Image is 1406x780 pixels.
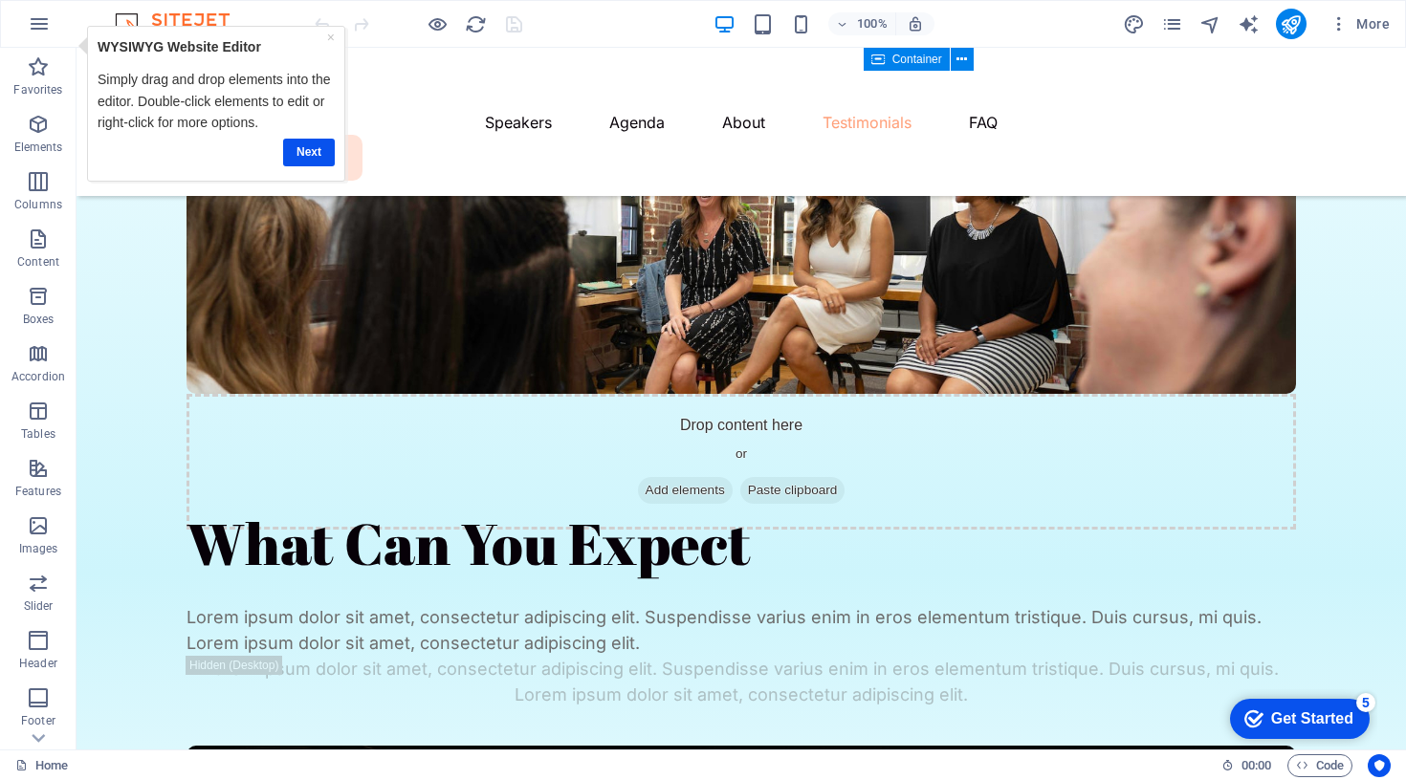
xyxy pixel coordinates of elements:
[110,12,253,35] img: Editor Logo
[1280,13,1302,35] i: Publish
[1329,14,1390,33] span: More
[828,12,896,35] button: 100%
[857,12,888,35] h6: 100%
[15,754,68,777] a: Click to cancel selection. Double-click to open Pages
[1238,12,1261,35] button: text_generator
[15,484,61,499] p: Features
[464,12,487,35] button: reload
[1276,9,1307,39] button: publish
[426,12,449,35] button: Click here to leave preview mode and continue editing
[142,4,161,23] div: 5
[19,541,58,556] p: Images
[14,197,62,212] p: Columns
[1199,12,1222,35] button: navigator
[892,54,942,65] span: Container
[1287,754,1352,777] button: Code
[13,82,62,97] p: Favorites
[254,4,262,19] a: ×
[1368,754,1391,777] button: Usercentrics
[23,312,55,327] p: Boxes
[1123,13,1145,35] i: Design (Ctrl+Alt+Y)
[1221,754,1272,777] h6: Session time
[24,598,54,614] p: Slider
[25,43,262,107] p: Simply drag and drop elements into the editor. Double-click elements to edit or right-click for m...
[1255,758,1258,772] span: :
[21,426,55,442] p: Tables
[561,429,656,456] span: Add elements
[254,1,262,22] div: Close tooltip
[1161,12,1184,35] button: pages
[664,429,769,456] span: Paste clipboard
[907,15,924,32] i: On resize automatically adjust zoom level to fit chosen device.
[1161,13,1183,35] i: Pages (Ctrl+Alt+S)
[1296,754,1344,777] span: Code
[465,13,487,35] i: Reload page
[25,13,188,29] strong: WYSIWYG Website Editor
[1322,9,1397,39] button: More
[14,140,63,155] p: Elements
[19,656,57,671] p: Header
[1123,12,1146,35] button: design
[56,21,139,38] div: Get Started
[210,113,262,141] a: Next
[15,10,155,50] div: Get Started 5 items remaining, 0% complete
[1238,13,1260,35] i: AI Writer
[21,713,55,728] p: Footer
[1241,754,1271,777] span: 00 00
[17,254,59,270] p: Content
[1199,13,1221,35] i: Navigator
[11,369,65,384] p: Accordion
